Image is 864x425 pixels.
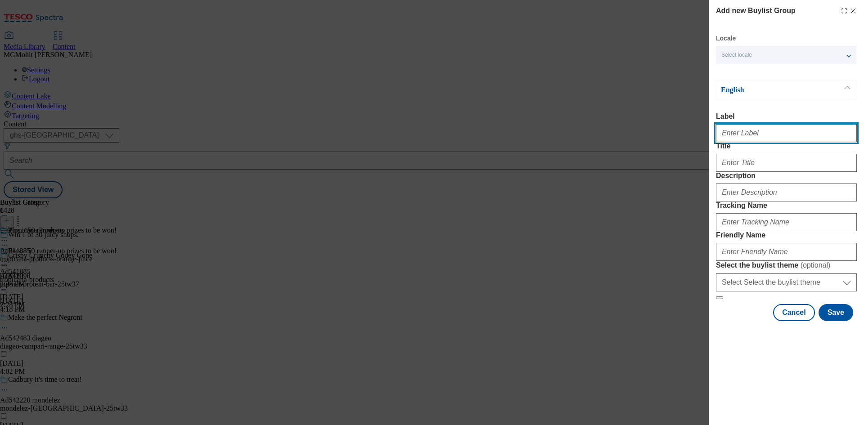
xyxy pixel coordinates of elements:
[716,231,857,239] label: Friendly Name
[716,124,857,142] input: Enter Label
[721,85,815,94] p: English
[716,154,857,172] input: Enter Title
[773,304,814,321] button: Cancel
[801,261,831,269] span: ( optional )
[721,52,752,58] span: Select locale
[716,201,857,210] label: Tracking Name
[716,142,857,150] label: Title
[716,243,857,261] input: Enter Friendly Name
[716,36,736,41] label: Locale
[716,112,857,121] label: Label
[716,5,796,16] h4: Add new Buylist Group
[716,172,857,180] label: Description
[716,46,856,64] button: Select locale
[716,261,857,270] label: Select the buylist theme
[716,213,857,231] input: Enter Tracking Name
[716,183,857,201] input: Enter Description
[819,304,853,321] button: Save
